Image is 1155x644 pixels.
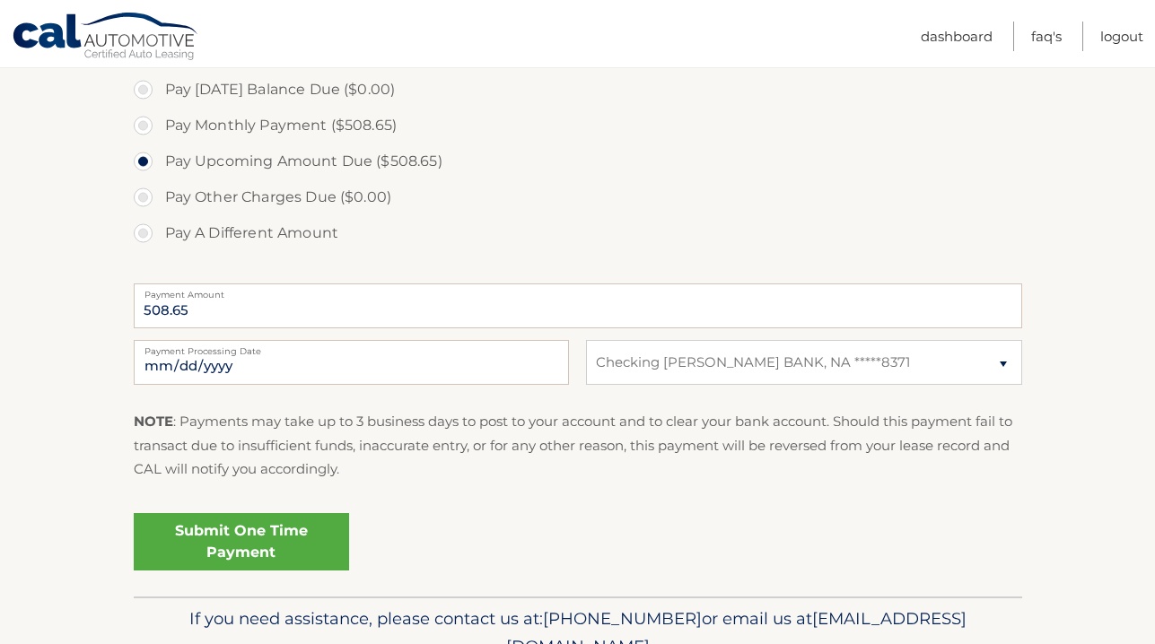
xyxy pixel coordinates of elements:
[1100,22,1143,51] a: Logout
[134,340,569,354] label: Payment Processing Date
[12,12,200,64] a: Cal Automotive
[134,283,1022,328] input: Payment Amount
[134,179,1022,215] label: Pay Other Charges Due ($0.00)
[134,72,1022,108] label: Pay [DATE] Balance Due ($0.00)
[543,608,702,629] span: [PHONE_NUMBER]
[1031,22,1062,51] a: FAQ's
[134,283,1022,298] label: Payment Amount
[134,340,569,385] input: Payment Date
[134,144,1022,179] label: Pay Upcoming Amount Due ($508.65)
[134,108,1022,144] label: Pay Monthly Payment ($508.65)
[134,215,1022,251] label: Pay A Different Amount
[134,513,349,570] a: Submit One Time Payment
[134,413,173,430] strong: NOTE
[921,22,993,51] a: Dashboard
[134,410,1022,481] p: : Payments may take up to 3 business days to post to your account and to clear your bank account....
